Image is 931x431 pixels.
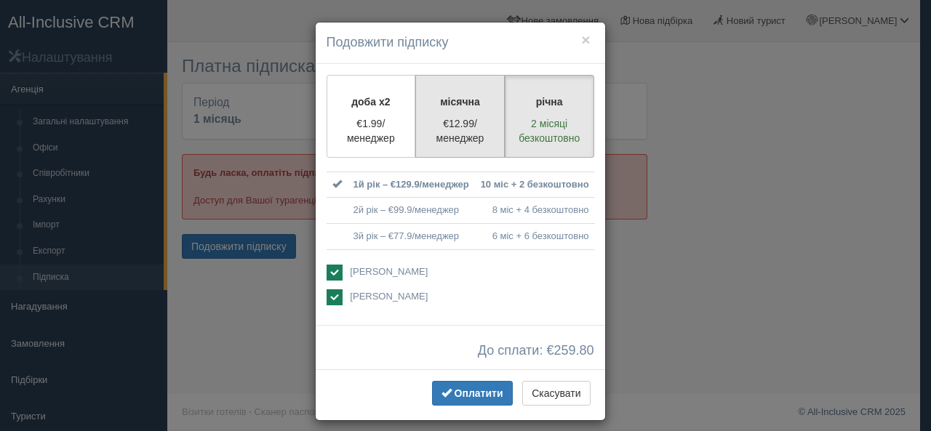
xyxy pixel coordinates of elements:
[475,223,595,249] td: 6 міс + 6 безкоштовно
[514,94,585,109] p: річна
[350,266,428,277] span: [PERSON_NAME]
[336,116,407,145] p: €1.99/менеджер
[455,387,503,399] span: Оплатити
[348,198,475,224] td: 2й рік – €99.9/менеджер
[348,223,475,249] td: 3й рік – €77.9/менеджер
[350,291,428,302] span: [PERSON_NAME]
[475,198,595,224] td: 8 міс + 4 безкоштовно
[475,172,595,198] td: 10 міс + 2 безкоштовно
[425,94,495,109] p: місячна
[425,116,495,145] p: €12.99/менеджер
[514,116,585,145] p: 2 місяці безкоштовно
[554,343,594,358] span: 259.80
[522,381,590,406] button: Скасувати
[327,33,594,52] h4: Подовжити підписку
[478,344,594,358] span: До сплати: €
[581,32,590,47] button: ×
[336,94,407,109] p: доба x2
[432,381,513,406] button: Оплатити
[348,172,475,198] td: 1й рік – €129.9/менеджер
